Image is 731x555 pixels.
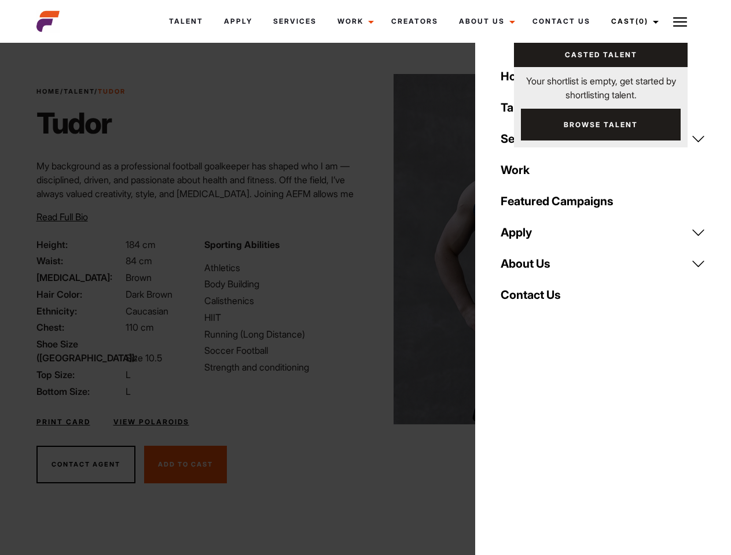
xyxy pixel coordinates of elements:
span: 110 cm [126,321,154,333]
a: Services [263,6,327,37]
span: Height: [36,238,123,251]
span: Read Full Bio [36,211,88,223]
span: Add To Cast [158,460,213,468]
a: Contact Us [494,279,712,310]
li: Body Building [204,277,358,291]
span: Bottom Size: [36,384,123,398]
a: About Us [449,6,522,37]
a: Featured Campaigns [494,186,712,217]
span: Waist: [36,254,123,268]
a: Casted Talent [514,43,688,67]
li: HIIT [204,310,358,324]
a: Contact Us [522,6,601,37]
li: Athletics [204,261,358,275]
li: Running (Long Distance) [204,327,358,341]
span: Shoe Size ([GEOGRAPHIC_DATA]): [36,337,123,365]
span: (0) [636,17,648,25]
a: Print Card [36,417,90,427]
span: L [126,386,131,397]
span: Caucasian [126,305,168,317]
img: Burger icon [673,15,687,29]
a: About Us [494,248,712,279]
li: Soccer Football [204,343,358,357]
a: Talent [64,87,94,95]
button: Read Full Bio [36,210,88,224]
a: Home [494,61,712,92]
a: Cast(0) [601,6,666,37]
span: / / [36,87,126,97]
span: Top Size: [36,368,123,382]
a: Services [494,123,712,154]
span: Size 10.5 [126,352,162,364]
span: 84 cm [126,255,152,267]
li: Strength and conditioning [204,360,358,374]
span: Hair Color: [36,287,123,301]
strong: Sporting Abilities [204,239,280,250]
a: View Polaroids [113,417,189,427]
span: [MEDICAL_DATA]: [36,271,123,284]
a: Home [36,87,60,95]
a: Apply [494,217,712,248]
p: Your shortlist is empty, get started by shortlisting talent. [514,67,688,102]
a: Browse Talent [521,109,681,140]
span: Dark Brown [126,288,172,300]
h1: Tudor [36,106,126,140]
span: L [126,369,131,380]
p: My background as a professional football goalkeeper has shaped who I am — disciplined, driven, an... [36,159,359,228]
strong: Tudor [98,87,126,95]
span: Ethnicity: [36,304,123,318]
a: Work [494,154,712,186]
span: Brown [126,272,152,283]
img: cropped-aefm-brand-fav-22-square.png [36,10,60,33]
a: Talent [494,92,712,123]
button: Add To Cast [144,446,227,484]
button: Contact Agent [36,446,135,484]
a: Apply [214,6,263,37]
a: Work [327,6,381,37]
span: 184 cm [126,239,156,250]
a: Creators [381,6,449,37]
li: Calisthenics [204,294,358,308]
span: Chest: [36,320,123,334]
a: Talent [159,6,214,37]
